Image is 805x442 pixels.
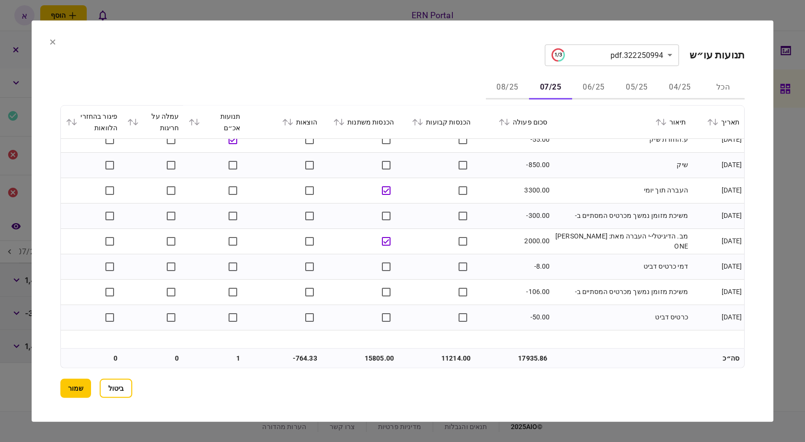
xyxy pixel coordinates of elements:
[250,116,317,127] div: הוצאות
[475,152,552,178] td: -850.00
[552,279,690,305] td: משיכת מזומן נמשך מכרטיס המסתיים ב-
[475,127,552,152] td: -55.00
[245,349,322,368] td: -764.33
[475,279,552,305] td: -106.00
[327,116,394,127] div: הכנסות משתנות
[184,349,245,368] td: 1
[701,76,745,99] button: הכל
[615,76,658,99] button: 05/25
[552,228,690,254] td: מב. הדיגיטלי-י העברה מאת: [PERSON_NAME] ONE
[695,116,739,127] div: תאריך
[552,203,690,228] td: משיכת מזומן נמשך מכרטיס המסתיים ב-
[552,305,690,330] td: כרטיס דביט
[572,76,615,99] button: 06/25
[475,178,552,203] td: 3300.00
[690,279,744,305] td: [DATE]
[188,110,240,133] div: תנועות אכ״ם
[100,379,132,398] button: ביטול
[552,178,690,203] td: העברה תוך יומי
[552,48,664,62] div: 322250994.pdf
[60,379,91,398] button: שמור
[690,152,744,178] td: [DATE]
[690,127,744,152] td: [DATE]
[690,349,744,368] td: סה״כ
[127,110,179,133] div: עמלה על חריגות
[480,116,547,127] div: סכום פעולה
[554,52,562,58] text: 1/3
[658,76,701,99] button: 04/25
[552,152,690,178] td: שיק
[690,305,744,330] td: [DATE]
[322,349,399,368] td: 15805.00
[475,254,552,279] td: -8.00
[690,49,745,61] h2: תנועות עו״ש
[529,76,572,99] button: 07/25
[552,254,690,279] td: דמי כרטיס דביט
[399,349,475,368] td: 11214.00
[486,76,529,99] button: 08/25
[66,110,117,133] div: פיגור בהחזרי הלוואות
[475,228,552,254] td: 2000.00
[690,228,744,254] td: [DATE]
[475,305,552,330] td: -50.00
[552,127,690,152] td: ע.החזרת שיק
[475,349,552,368] td: 17935.86
[122,349,184,368] td: 0
[690,254,744,279] td: [DATE]
[475,203,552,228] td: -300.00
[557,116,685,127] div: תיאור
[403,116,471,127] div: הכנסות קבועות
[690,178,744,203] td: [DATE]
[690,203,744,228] td: [DATE]
[61,349,122,368] td: 0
